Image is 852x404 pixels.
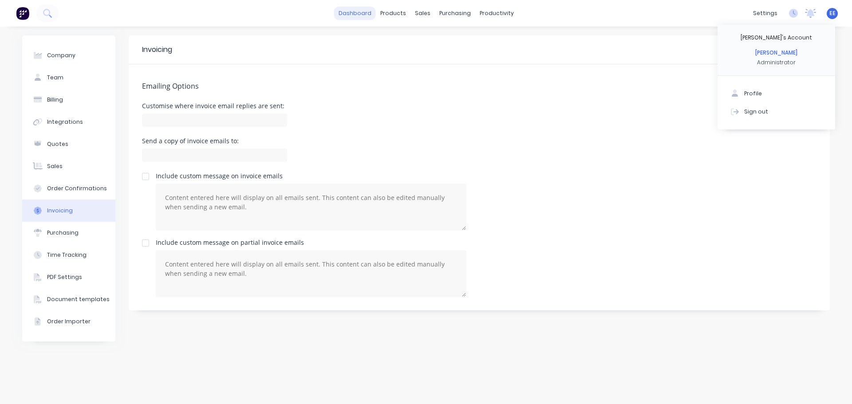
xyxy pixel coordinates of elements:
button: Team [22,67,115,89]
button: Order Confirmations [22,177,115,200]
div: Administrator [757,59,796,67]
div: Invoicing [47,207,73,215]
div: Billing [47,96,63,104]
button: Order Importer [22,310,115,333]
button: Sales [22,155,115,177]
div: Integrations [47,118,83,126]
div: Order Confirmations [47,184,107,192]
div: Quotes [47,140,68,148]
div: Invoicing [142,44,172,55]
div: settings [749,7,782,20]
div: PDF Settings [47,273,82,281]
div: Purchasing [47,229,79,237]
div: sales [410,7,435,20]
div: Document templates [47,295,110,303]
button: Purchasing [22,222,115,244]
div: Company [47,51,75,59]
div: purchasing [435,7,475,20]
div: Sales [47,162,63,170]
div: Time Tracking [47,251,87,259]
button: Time Tracking [22,244,115,266]
button: Integrations [22,111,115,133]
button: Sign out [718,102,835,120]
div: Include custom message on invoice emails [156,173,466,179]
div: productivity [475,7,518,20]
div: [PERSON_NAME]'s Account [741,34,812,42]
div: Customise where invoice email replies are sent: [142,103,287,109]
span: EE [829,9,836,17]
div: Team [47,74,63,82]
div: Sign out [744,107,768,115]
button: Document templates [22,288,115,310]
div: Include custom message on partial invoice emails [156,239,466,246]
h5: Emailing Options [142,82,816,90]
div: Order Importer [47,318,91,326]
button: Quotes [22,133,115,155]
button: Profile [718,85,835,102]
button: Invoicing [22,200,115,222]
button: Company [22,44,115,67]
a: dashboard [334,7,376,20]
div: products [376,7,410,20]
button: Billing [22,89,115,111]
div: Profile [744,90,762,98]
img: Factory [16,7,29,20]
button: PDF Settings [22,266,115,288]
div: [PERSON_NAME] [755,49,797,57]
div: Send a copy of invoice emails to: [142,138,287,144]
